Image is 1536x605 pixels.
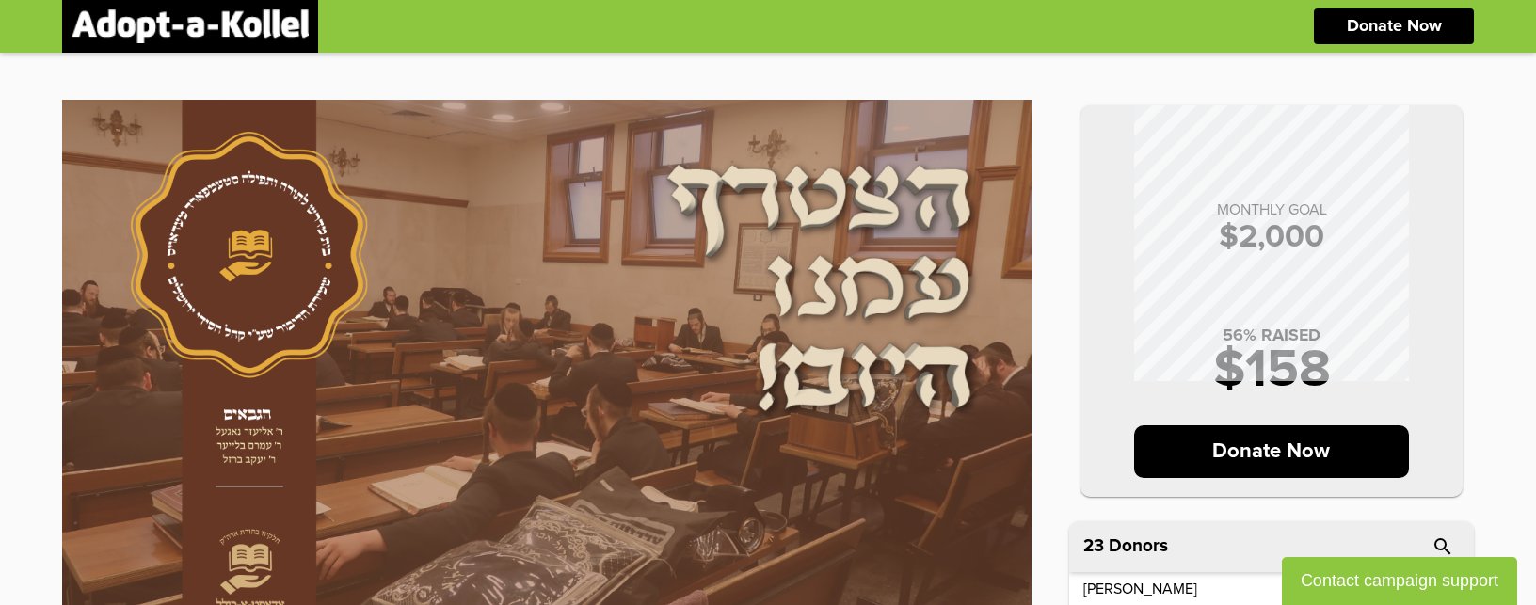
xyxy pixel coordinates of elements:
i: search [1432,535,1454,558]
p: [PERSON_NAME] [1083,581,1197,597]
img: logonobg.png [72,9,309,43]
p: MONTHLY GOAL [1099,202,1444,217]
p: Donors [1109,537,1168,555]
p: Donate Now [1347,18,1442,35]
span: 23 [1083,537,1104,555]
p: $ [1099,221,1444,253]
p: Donate Now [1134,425,1410,478]
button: Contact campaign support [1282,557,1517,605]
